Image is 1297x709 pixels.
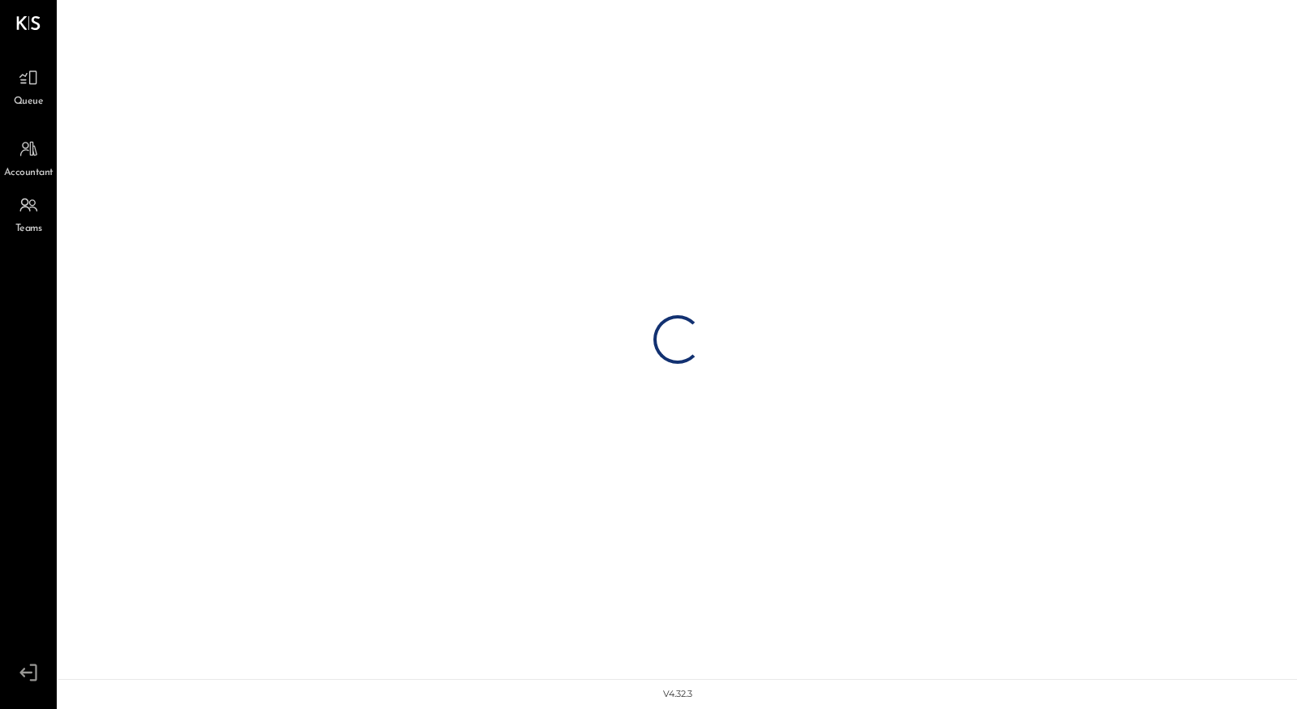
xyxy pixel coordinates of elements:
[663,688,692,701] div: v 4.32.3
[1,134,56,181] a: Accountant
[14,95,44,109] span: Queue
[15,222,42,237] span: Teams
[4,166,54,181] span: Accountant
[1,190,56,237] a: Teams
[1,62,56,109] a: Queue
